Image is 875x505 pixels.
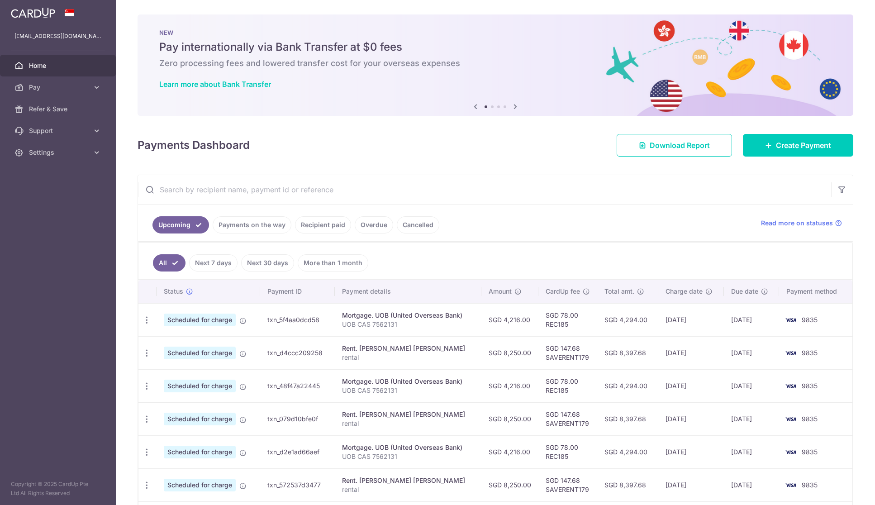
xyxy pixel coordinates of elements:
[481,468,538,501] td: SGD 8,250.00
[29,105,89,114] span: Refer & Save
[260,280,334,303] th: Payment ID
[481,435,538,468] td: SGD 4,216.00
[138,175,831,204] input: Search by recipient name, payment id or reference
[817,478,866,500] iframe: Opens a widget where you can find more information
[724,336,779,369] td: [DATE]
[260,435,334,468] td: txn_d2e1ad66aef
[546,287,580,296] span: CardUp fee
[159,40,832,54] h5: Pay internationally via Bank Transfer at $0 fees
[342,311,474,320] div: Mortgage. UOB (United Overseas Bank)
[761,219,833,228] span: Read more on statuses
[802,382,818,390] span: 9835
[481,369,538,402] td: SGD 4,216.00
[597,435,658,468] td: SGD 4,294.00
[617,134,732,157] a: Download Report
[260,402,334,435] td: txn_079d10bfe0f
[29,126,89,135] span: Support
[538,303,597,336] td: SGD 78.00 REC185
[658,369,724,402] td: [DATE]
[241,254,294,272] a: Next 30 days
[538,435,597,468] td: SGD 78.00 REC185
[658,468,724,501] td: [DATE]
[295,216,351,233] a: Recipient paid
[342,443,474,452] div: Mortgage. UOB (United Overseas Bank)
[782,447,800,457] img: Bank Card
[658,402,724,435] td: [DATE]
[159,58,832,69] h6: Zero processing fees and lowered transfer cost for your overseas expenses
[538,336,597,369] td: SGD 147.68 SAVERENT179
[260,336,334,369] td: txn_d4ccc209258
[260,468,334,501] td: txn_572537d3477
[743,134,853,157] a: Create Payment
[724,468,779,501] td: [DATE]
[489,287,512,296] span: Amount
[782,480,800,491] img: Bank Card
[189,254,238,272] a: Next 7 days
[355,216,393,233] a: Overdue
[138,137,250,153] h4: Payments Dashboard
[164,347,236,359] span: Scheduled for charge
[342,452,474,461] p: UOB CAS 7562131
[538,468,597,501] td: SGD 147.68 SAVERENT179
[342,476,474,485] div: Rent. [PERSON_NAME] [PERSON_NAME]
[159,29,832,36] p: NEW
[138,14,853,116] img: Bank transfer banner
[29,148,89,157] span: Settings
[802,316,818,324] span: 9835
[342,320,474,329] p: UOB CAS 7562131
[11,7,55,18] img: CardUp
[538,369,597,402] td: SGD 78.00 REC185
[724,369,779,402] td: [DATE]
[597,303,658,336] td: SGD 4,294.00
[481,336,538,369] td: SGD 8,250.00
[782,414,800,424] img: Bank Card
[342,419,474,428] p: rental
[481,303,538,336] td: SGD 4,216.00
[164,314,236,326] span: Scheduled for charge
[29,61,89,70] span: Home
[658,303,724,336] td: [DATE]
[164,446,236,458] span: Scheduled for charge
[164,413,236,425] span: Scheduled for charge
[159,80,271,89] a: Learn more about Bank Transfer
[342,353,474,362] p: rental
[658,336,724,369] td: [DATE]
[342,485,474,494] p: rental
[724,402,779,435] td: [DATE]
[335,280,481,303] th: Payment details
[164,380,236,392] span: Scheduled for charge
[342,344,474,353] div: Rent. [PERSON_NAME] [PERSON_NAME]
[776,140,831,151] span: Create Payment
[782,381,800,391] img: Bank Card
[802,481,818,489] span: 9835
[597,336,658,369] td: SGD 8,397.68
[298,254,368,272] a: More than 1 month
[538,402,597,435] td: SGD 147.68 SAVERENT179
[164,479,236,491] span: Scheduled for charge
[724,303,779,336] td: [DATE]
[604,287,634,296] span: Total amt.
[782,348,800,358] img: Bank Card
[29,83,89,92] span: Pay
[650,140,710,151] span: Download Report
[597,402,658,435] td: SGD 8,397.68
[802,415,818,423] span: 9835
[597,369,658,402] td: SGD 4,294.00
[342,386,474,395] p: UOB CAS 7562131
[782,314,800,325] img: Bank Card
[342,410,474,419] div: Rent. [PERSON_NAME] [PERSON_NAME]
[153,254,185,272] a: All
[761,219,842,228] a: Read more on statuses
[342,377,474,386] div: Mortgage. UOB (United Overseas Bank)
[779,280,852,303] th: Payment method
[666,287,703,296] span: Charge date
[731,287,758,296] span: Due date
[802,349,818,357] span: 9835
[260,303,334,336] td: txn_5f4aa0dcd58
[397,216,439,233] a: Cancelled
[597,468,658,501] td: SGD 8,397.68
[724,435,779,468] td: [DATE]
[164,287,183,296] span: Status
[658,435,724,468] td: [DATE]
[152,216,209,233] a: Upcoming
